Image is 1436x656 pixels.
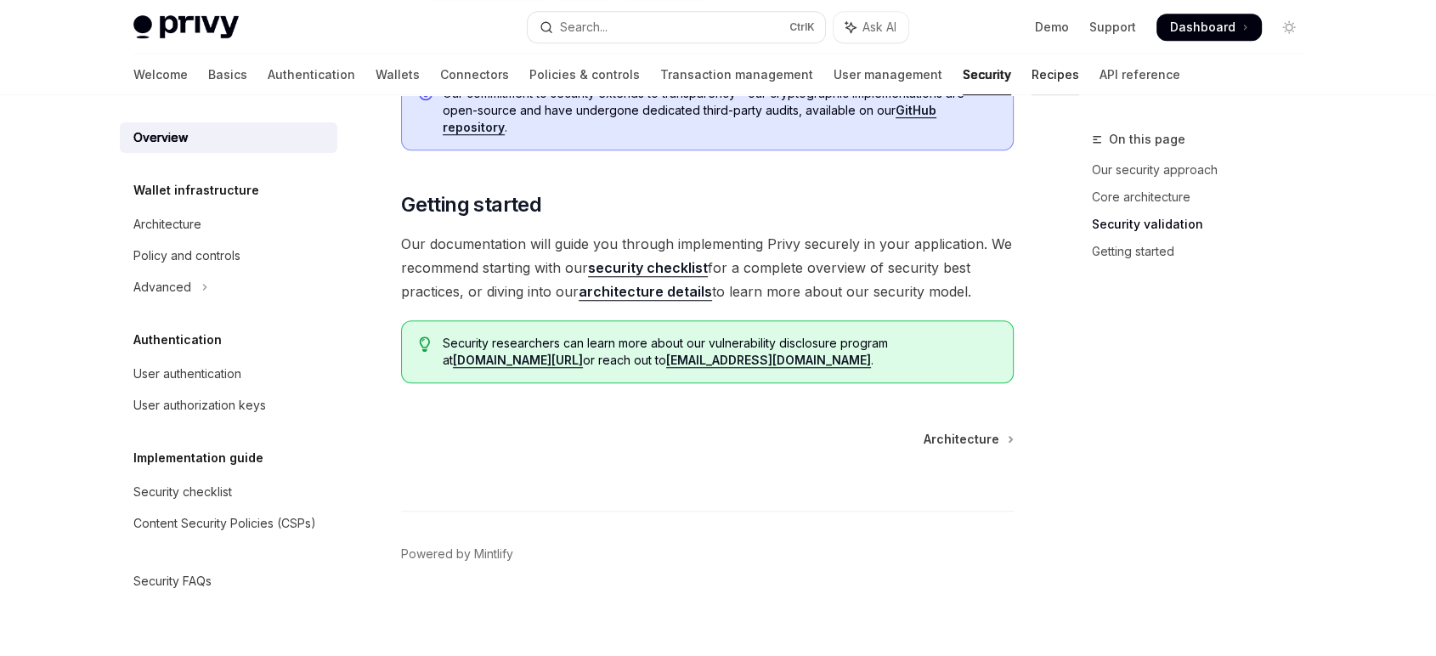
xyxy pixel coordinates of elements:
[924,431,999,448] span: Architecture
[1035,19,1069,36] a: Demo
[1092,238,1316,265] a: Getting started
[133,15,239,39] img: light logo
[1275,14,1303,41] button: Toggle dark mode
[963,54,1011,95] a: Security
[401,546,513,563] a: Powered by Mintlify
[1092,211,1316,238] a: Security validation
[862,19,896,36] span: Ask AI
[1156,14,1262,41] a: Dashboard
[1092,184,1316,211] a: Core architecture
[133,180,259,201] h5: Wallet infrastructure
[834,12,908,42] button: Toggle assistant panel
[120,272,337,303] button: Toggle Advanced section
[443,85,996,136] span: Our commitment to security extends to transparency—our cryptographic implementations are open-sou...
[1089,19,1136,36] a: Support
[789,20,815,34] span: Ctrl K
[401,232,1014,303] span: Our documentation will guide you through implementing Privy securely in your application. We reco...
[834,54,942,95] a: User management
[924,431,1012,448] a: Architecture
[133,54,188,95] a: Welcome
[1032,54,1079,95] a: Recipes
[528,12,825,42] button: Open search
[1170,19,1235,36] span: Dashboard
[133,330,222,350] h5: Authentication
[133,277,191,297] div: Advanced
[529,54,640,95] a: Policies & controls
[133,127,188,148] div: Overview
[120,209,337,240] a: Architecture
[133,364,241,384] div: User authentication
[133,513,316,534] div: Content Security Policies (CSPs)
[443,335,996,369] span: Security researchers can learn more about our vulnerability disclosure program at or reach out to .
[208,54,247,95] a: Basics
[1109,129,1185,150] span: On this page
[133,448,263,468] h5: Implementation guide
[440,54,509,95] a: Connectors
[579,283,712,301] a: architecture details
[660,54,813,95] a: Transaction management
[120,390,337,421] a: User authorization keys
[666,353,871,368] a: [EMAIL_ADDRESS][DOMAIN_NAME]
[133,571,212,591] div: Security FAQs
[453,353,583,368] a: [DOMAIN_NAME][URL]
[1100,54,1180,95] a: API reference
[419,336,431,352] svg: Tip
[120,477,337,507] a: Security checklist
[120,122,337,153] a: Overview
[120,240,337,271] a: Policy and controls
[120,566,337,597] a: Security FAQs
[401,191,541,218] span: Getting started
[268,54,355,95] a: Authentication
[133,482,232,502] div: Security checklist
[588,259,708,277] a: security checklist
[120,508,337,539] a: Content Security Policies (CSPs)
[133,246,240,266] div: Policy and controls
[133,214,201,235] div: Architecture
[120,359,337,389] a: User authentication
[1092,156,1316,184] a: Our security approach
[133,395,266,416] div: User authorization keys
[376,54,420,95] a: Wallets
[419,87,436,104] svg: Info
[560,17,608,37] div: Search...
